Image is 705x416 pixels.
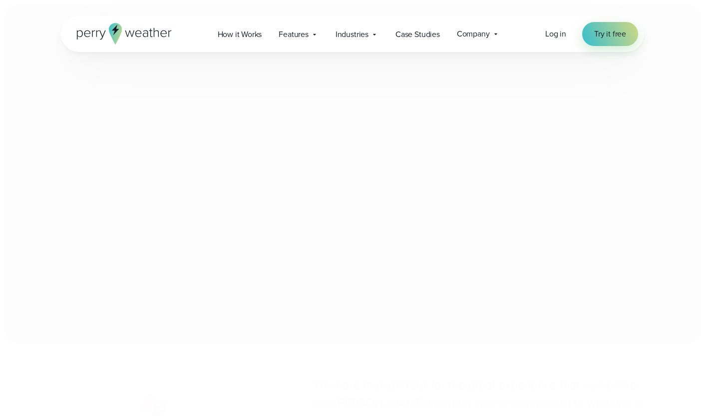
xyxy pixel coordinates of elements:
a: Log in [545,28,566,40]
a: Case Studies [387,24,448,44]
span: How it Works [218,28,262,40]
span: Industries [336,28,368,40]
span: Log in [545,28,566,39]
a: Try it free [582,22,638,46]
span: Company [457,28,490,40]
span: Case Studies [395,28,440,40]
a: How it Works [209,24,271,44]
span: Features [279,28,309,40]
span: Try it free [594,28,626,40]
